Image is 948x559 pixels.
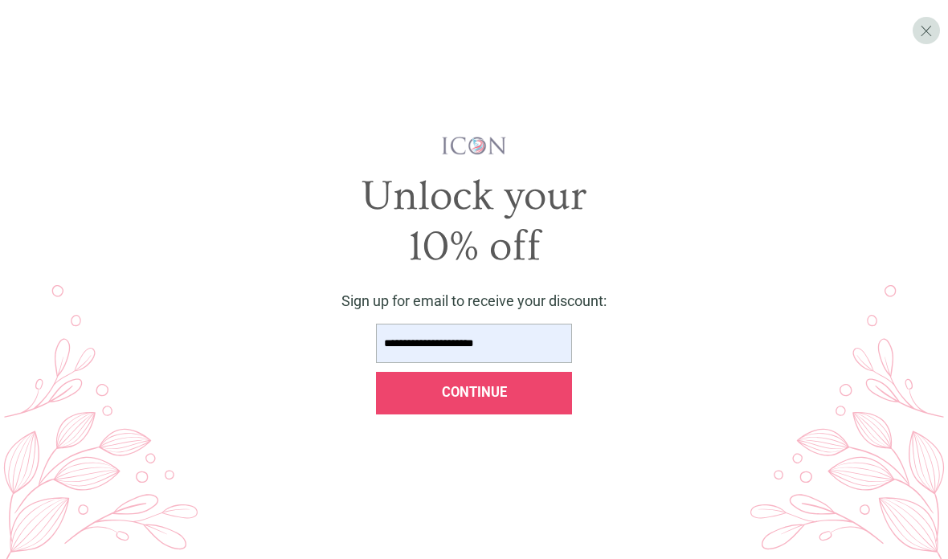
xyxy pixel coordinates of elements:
span: Sign up for email to receive your discount: [341,292,607,309]
span: Unlock your [362,173,586,220]
span: 10% off [408,223,541,271]
span: Continue [442,385,507,400]
img: iconwallstickersl_1754656298800.png [440,136,509,156]
span: X [920,22,933,40]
